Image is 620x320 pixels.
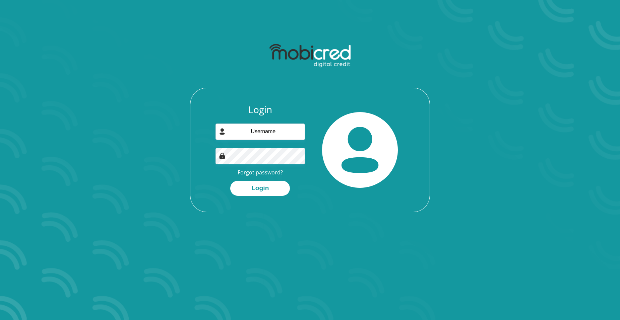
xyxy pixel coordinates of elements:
[269,44,350,68] img: mobicred logo
[219,153,226,159] img: Image
[215,104,305,115] h3: Login
[238,169,283,176] a: Forgot password?
[230,181,290,196] button: Login
[215,124,305,140] input: Username
[219,128,226,135] img: user-icon image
